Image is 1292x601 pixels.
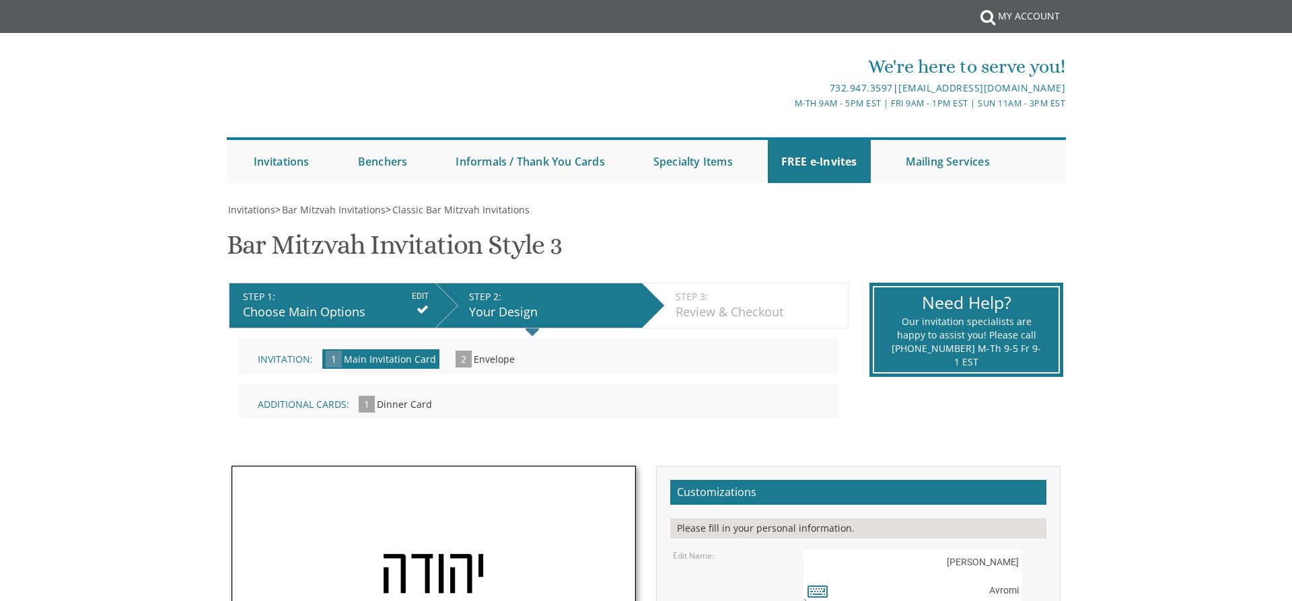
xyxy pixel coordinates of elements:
[281,203,386,216] a: Bar Mitzvah Invitations
[275,203,386,216] span: >
[456,351,472,367] span: 2
[228,203,275,216] span: Invitations
[670,480,1046,505] h2: Customizations
[676,304,841,321] div: Review & Checkout
[892,140,1003,183] a: Mailing Services
[469,290,635,304] div: STEP 2:
[377,398,432,411] span: Dinner Card
[442,140,618,183] a: Informals / Thank You Cards
[830,81,893,94] a: 732.947.3597
[243,304,429,321] div: Choose Main Options
[412,290,429,302] input: EDIT
[386,203,530,216] span: >
[258,398,349,411] span: Additional Cards:
[507,53,1065,80] div: We're here to serve you!
[891,291,1041,315] div: Need Help?
[676,290,841,304] div: STEP 3:
[258,353,313,365] span: Invitation:
[345,140,421,183] a: Benchers
[891,315,1041,369] div: Our invitation specialists are happy to assist you! Please call [PHONE_NUMBER] M-Th 9-5 Fr 9-1 EST
[640,140,746,183] a: Specialty Items
[243,290,429,304] div: STEP 1:
[392,203,530,216] span: Classic Bar Mitzvah Invitations
[670,518,1046,538] div: Please fill in your personal information.
[344,353,436,365] span: Main Invitation Card
[240,140,323,183] a: Invitations
[507,80,1065,96] div: |
[227,203,275,216] a: Invitations
[282,203,386,216] span: Bar Mitzvah Invitations
[474,353,515,365] span: Envelope
[768,140,871,183] a: FREE e-Invites
[359,396,375,413] span: 1
[326,351,342,367] span: 1
[227,230,562,270] h1: Bar Mitzvah Invitation Style 3
[673,550,714,561] label: Edit Name:
[898,81,1065,94] a: [EMAIL_ADDRESS][DOMAIN_NAME]
[469,304,635,321] div: Your Design
[391,203,530,216] a: Classic Bar Mitzvah Invitations
[507,96,1065,110] div: M-Th 9am - 5pm EST | Fri 9am - 1pm EST | Sun 11am - 3pm EST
